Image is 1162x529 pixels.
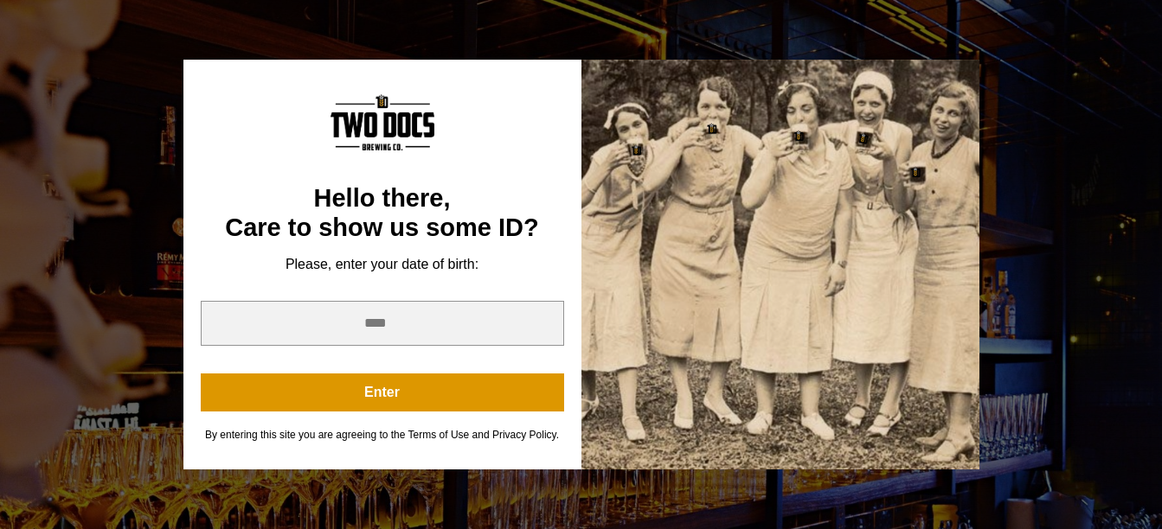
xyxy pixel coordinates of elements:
img: Content Logo [331,94,434,150]
input: year [201,301,564,346]
div: Hello there, Care to show us some ID? [201,184,564,242]
div: By entering this site you are agreeing to the Terms of Use and Privacy Policy. [201,429,564,442]
button: Enter [201,373,564,411]
div: Please, enter your date of birth: [201,256,564,273]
